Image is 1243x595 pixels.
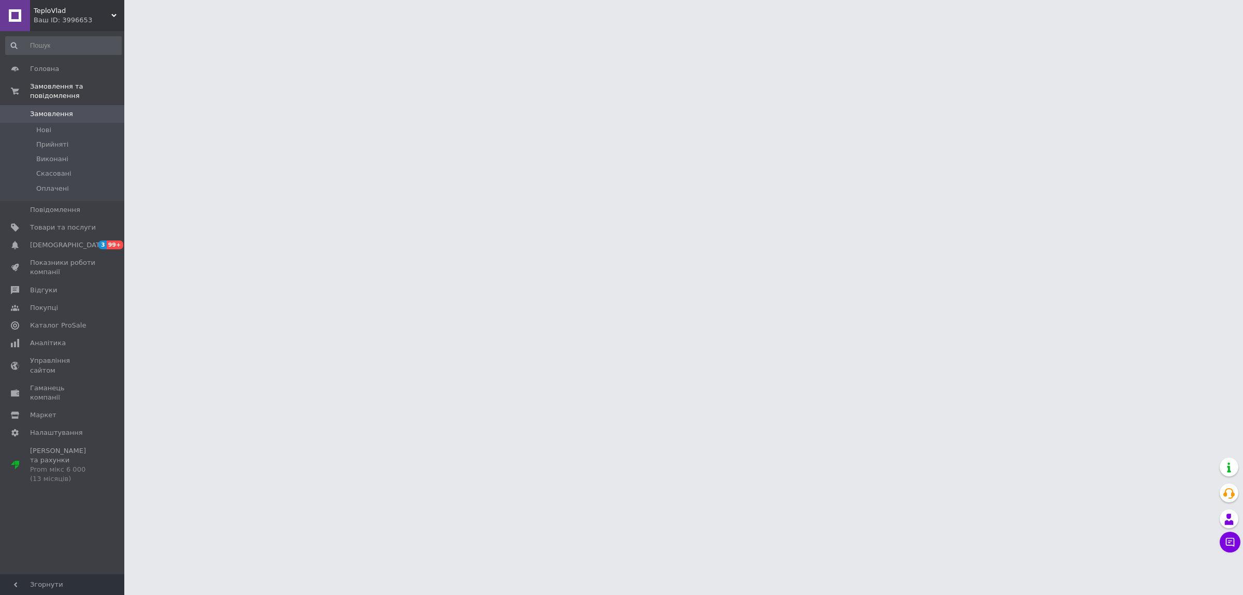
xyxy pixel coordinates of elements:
div: Prom мікс 6 000 (13 місяців) [30,465,96,484]
span: Аналітика [30,338,66,348]
span: Відгуки [30,286,57,295]
span: Управління сайтом [30,356,96,375]
span: Прийняті [36,140,68,149]
span: Покупці [30,303,58,313]
span: 3 [98,240,107,249]
span: Виконані [36,154,68,164]
span: Замовлення та повідомлення [30,82,124,101]
span: Головна [30,64,59,74]
span: Нові [36,125,51,135]
span: 99+ [107,240,124,249]
span: Товари та послуги [30,223,96,232]
button: Чат з покупцем [1220,532,1240,552]
span: [PERSON_NAME] та рахунки [30,446,96,484]
span: Скасовані [36,169,71,178]
div: Ваш ID: 3996653 [34,16,124,25]
span: Оплачені [36,184,69,193]
span: Каталог ProSale [30,321,86,330]
span: Маркет [30,410,56,420]
span: [DEMOGRAPHIC_DATA] [30,240,107,250]
span: TeploVlad [34,6,111,16]
span: Гаманець компанії [30,384,96,402]
span: Замовлення [30,109,73,119]
span: Налаштування [30,428,83,437]
span: Повідомлення [30,205,80,215]
input: Пошук [5,36,122,55]
span: Показники роботи компанії [30,258,96,277]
